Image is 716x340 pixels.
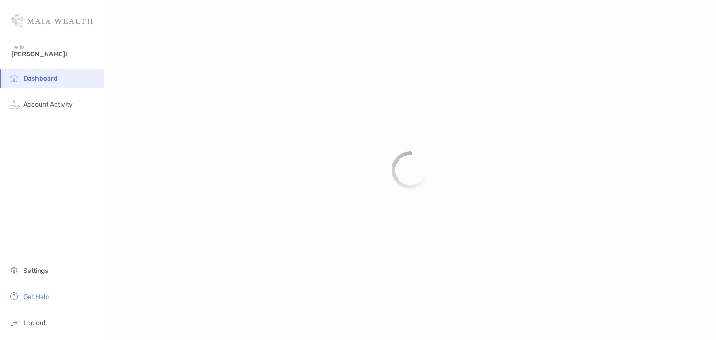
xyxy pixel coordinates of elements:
[23,101,73,109] span: Account Activity
[23,319,46,327] span: Log out
[8,265,20,276] img: settings icon
[11,4,93,37] img: Zoe Logo
[23,267,48,275] span: Settings
[8,72,20,83] img: household icon
[11,50,98,58] span: [PERSON_NAME]!
[8,291,20,302] img: get-help icon
[23,293,49,301] span: Get Help
[8,98,20,109] img: activity icon
[23,75,58,82] span: Dashboard
[8,317,20,328] img: logout icon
